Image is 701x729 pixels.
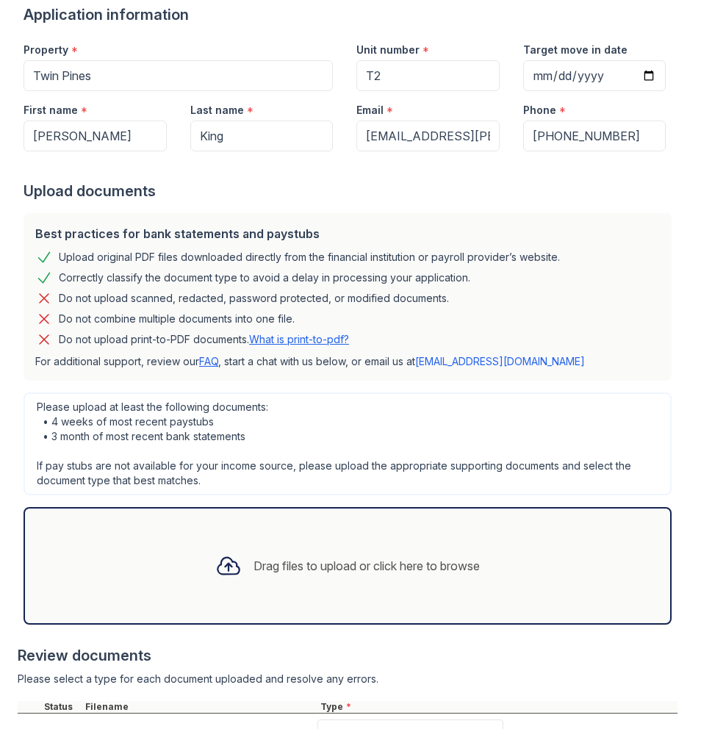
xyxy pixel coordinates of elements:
div: Application information [24,4,677,25]
div: Upload documents [24,181,677,201]
p: For additional support, review our , start a chat with us below, or email us at [35,354,660,369]
div: Drag files to upload or click here to browse [254,557,480,575]
label: Last name [190,103,244,118]
p: Do not upload print-to-PDF documents. [59,332,349,347]
label: Property [24,43,68,57]
a: [EMAIL_ADDRESS][DOMAIN_NAME] [415,355,585,367]
div: Please upload at least the following documents: • 4 weeks of most recent paystubs • 3 month of mo... [24,392,672,495]
a: FAQ [199,355,218,367]
div: Upload original PDF files downloaded directly from the financial institution or payroll provider’... [59,248,560,266]
a: What is print-to-pdf? [249,333,349,345]
div: Please select a type for each document uploaded and resolve any errors. [18,672,677,686]
div: Do not upload scanned, redacted, password protected, or modified documents. [59,290,449,307]
div: Filename [82,701,317,713]
label: Unit number [356,43,420,57]
label: Target move in date [523,43,628,57]
div: Review documents [18,645,677,666]
label: Phone [523,103,556,118]
label: Email [356,103,384,118]
div: Type [317,701,677,713]
label: First name [24,103,78,118]
div: Correctly classify the document type to avoid a delay in processing your application. [59,269,470,287]
div: Status [41,701,82,713]
div: Do not combine multiple documents into one file. [59,310,295,328]
div: Best practices for bank statements and paystubs [35,225,660,243]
